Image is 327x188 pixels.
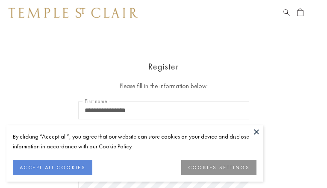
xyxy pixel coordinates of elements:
img: Temple St. Clair [9,8,138,18]
input: First name [78,101,249,119]
div: By clicking “Accept all”, you agree that our website can store cookies on your device and disclos... [13,132,256,151]
a: Search [283,8,290,18]
button: ACCEPT ALL COOKIES [13,160,92,175]
a: Open Shopping Bag [297,8,303,18]
h1: Register [78,60,249,74]
button: COOKIES SETTINGS [181,160,256,175]
p: Please fill in the information below: [78,81,249,92]
button: Open navigation [311,8,318,18]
